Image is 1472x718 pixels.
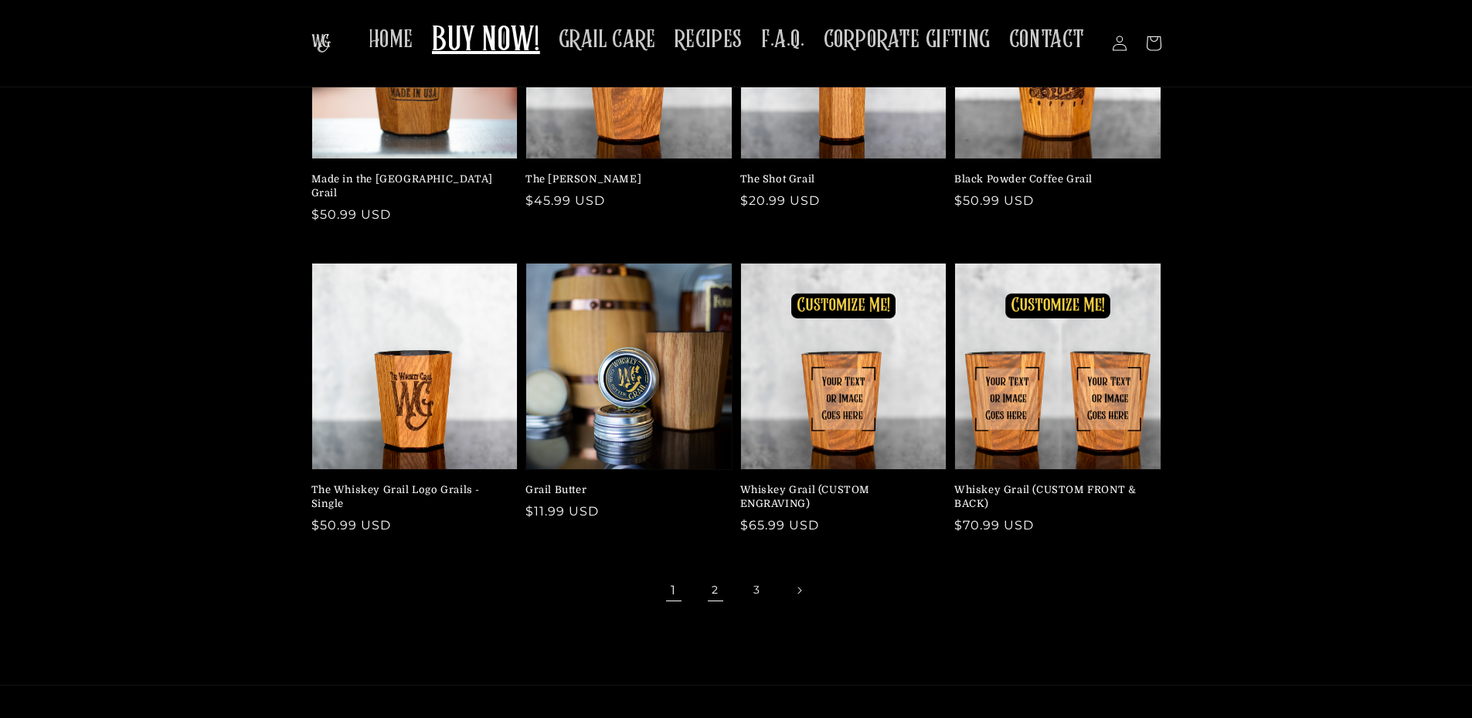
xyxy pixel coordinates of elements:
[549,15,665,64] a: GRAIL CARE
[824,25,991,55] span: CORPORATE GIFTING
[369,25,413,55] span: HOME
[699,573,733,607] a: Page 2
[740,172,938,186] a: The Shot Grail
[311,573,1161,607] nav: Pagination
[665,15,752,64] a: RECIPES
[954,172,1152,186] a: Black Powder Coffee Grail
[954,483,1152,511] a: Whiskey Grail (CUSTOM FRONT & BACK)
[359,15,423,64] a: HOME
[525,483,723,497] a: Grail Butter
[782,573,816,607] a: Next page
[740,573,774,607] a: Page 3
[423,11,549,72] a: BUY NOW!
[740,483,938,511] a: Whiskey Grail (CUSTOM ENGRAVING)
[432,20,540,63] span: BUY NOW!
[752,15,814,64] a: F.A.Q.
[657,573,691,607] span: Page 1
[1009,25,1085,55] span: CONTACT
[311,34,331,53] img: The Whiskey Grail
[311,483,509,511] a: The Whiskey Grail Logo Grails - Single
[675,25,743,55] span: RECIPES
[525,172,723,186] a: The [PERSON_NAME]
[761,25,805,55] span: F.A.Q.
[311,172,509,200] a: Made in the [GEOGRAPHIC_DATA] Grail
[559,25,656,55] span: GRAIL CARE
[1000,15,1094,64] a: CONTACT
[814,15,1000,64] a: CORPORATE GIFTING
